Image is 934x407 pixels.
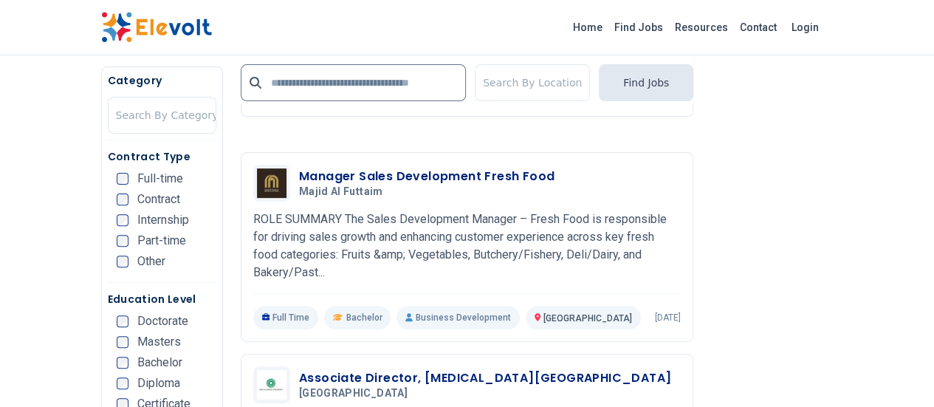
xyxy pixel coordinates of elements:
span: Full-time [137,173,183,185]
img: Elevolt [101,12,212,43]
button: Find Jobs [599,64,693,101]
a: Find Jobs [608,16,669,39]
input: Doctorate [117,315,128,327]
a: Majid Al FuttaimManager Sales Development Fresh FoodMajid Al FuttaimROLE SUMMARY The Sales Develo... [253,165,681,329]
p: ROLE SUMMARY The Sales Development Manager – Fresh Food is responsible for driving sales growth a... [253,211,681,281]
a: Home [567,16,608,39]
a: Contact [734,16,783,39]
img: Aga khan University [257,370,286,400]
img: Majid Al Futtaim [257,168,286,198]
span: [GEOGRAPHIC_DATA] [299,387,408,400]
p: Business Development [396,306,519,329]
h3: Manager Sales Development Fresh Food [299,168,554,185]
span: Majid Al Futtaim [299,185,383,199]
a: Resources [669,16,734,39]
span: Diploma [137,377,180,389]
p: [DATE] [655,312,681,324]
span: [GEOGRAPHIC_DATA] [543,313,632,324]
p: Full Time [253,306,319,329]
span: Part-time [137,235,186,247]
input: Part-time [117,235,128,247]
span: Bachelor [346,312,382,324]
span: Other [137,256,165,267]
input: Other [117,256,128,267]
input: Diploma [117,377,128,389]
span: Masters [137,336,181,348]
span: Bachelor [137,357,182,369]
input: Contract [117,194,128,205]
iframe: Chat Widget [860,336,934,407]
h3: Associate Director, [MEDICAL_DATA][GEOGRAPHIC_DATA] [299,369,671,387]
h5: Education Level [108,292,216,307]
h5: Contract Type [108,149,216,164]
span: Internship [137,214,189,226]
input: Internship [117,214,128,226]
input: Bachelor [117,357,128,369]
span: Contract [137,194,180,205]
input: Masters [117,336,128,348]
h5: Category [108,73,216,88]
a: Login [783,13,828,42]
span: Doctorate [137,315,188,327]
input: Full-time [117,173,128,185]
